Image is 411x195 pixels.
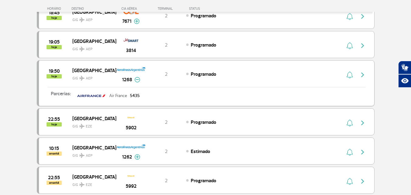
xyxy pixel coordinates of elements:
[347,71,353,78] img: sino-painel-voo.svg
[79,182,85,187] img: destiny_airplane.svg
[72,66,111,74] span: [GEOGRAPHIC_DATA]
[47,16,62,20] span: hoje
[49,69,60,73] span: 2025-09-29 19:50:00
[71,7,116,11] div: DESTINO
[47,122,62,127] span: hoje
[72,120,111,129] span: GIG
[72,173,111,181] span: [GEOGRAPHIC_DATA]
[86,47,92,52] span: AEP
[72,150,111,158] span: GIG
[186,7,235,11] div: STATUS
[49,146,59,151] span: 2025-09-30 10:15:00
[86,182,92,188] span: EZE
[347,13,353,20] img: sino-painel-voo.svg
[48,176,60,180] span: 2025-09-30 22:55:00
[191,13,216,19] span: Programado
[165,71,168,77] span: 2
[359,148,366,156] img: seta-direita-painel-voo.svg
[122,18,131,25] span: 7671
[146,7,186,11] div: TERMINAL
[134,77,140,82] img: menos-info-painel-voo.svg
[134,19,140,24] img: mais-info-painel-voo.svg
[72,43,111,52] span: GIG
[86,124,92,129] span: EZE
[347,42,353,49] img: sino-painel-voo.svg
[165,42,168,48] span: 2
[191,71,216,77] span: Programado
[398,61,411,74] button: Abrir tradutor de língua de sinais.
[79,124,85,129] img: destiny_airplane.svg
[39,7,72,11] div: HORÁRIO
[359,178,366,185] img: seta-direita-painel-voo.svg
[347,119,353,127] img: sino-painel-voo.svg
[130,94,140,98] p: 5435
[86,76,92,81] span: AEP
[47,45,62,49] span: hoje
[398,74,411,88] button: Abrir recursos assistivos.
[191,119,216,125] span: Programado
[47,181,62,185] span: amanhã
[191,42,216,48] span: Programado
[109,94,127,98] p: Air France
[86,153,92,158] span: AEP
[191,148,210,155] span: Estimado
[126,124,137,131] span: 5902
[165,119,168,125] span: 2
[79,47,85,51] img: destiny_airplane.svg
[72,179,111,188] span: GIG
[359,71,366,78] img: seta-direita-painel-voo.svg
[47,151,62,156] span: amanhã
[165,13,168,19] span: 2
[165,148,168,155] span: 2
[49,11,60,15] span: 2025-09-29 18:45:00
[49,40,60,44] span: 2025-09-29 19:05:00
[72,72,111,81] span: GIG
[76,91,106,101] img: property-1airfrance.jpg
[39,90,75,97] p: Parcerias:
[72,114,111,122] span: [GEOGRAPHIC_DATA]
[359,42,366,49] img: seta-direita-painel-voo.svg
[79,153,85,158] img: destiny_airplane.svg
[347,178,353,185] img: sino-painel-voo.svg
[126,183,137,190] span: 5992
[122,153,132,161] span: 1262
[72,14,111,23] span: GIG
[122,76,132,83] span: 1268
[359,119,366,127] img: seta-direita-painel-voo.svg
[86,17,92,23] span: AEP
[398,61,411,88] div: Plugin de acessibilidade da Hand Talk.
[48,117,60,121] span: 2025-09-29 22:55:00
[72,144,111,151] span: [GEOGRAPHIC_DATA]
[347,148,353,156] img: sino-painel-voo.svg
[72,37,111,45] span: [GEOGRAPHIC_DATA]
[134,154,140,160] img: mais-info-painel-voo.svg
[126,47,136,54] span: 3814
[191,178,216,184] span: Programado
[79,17,85,22] img: destiny_airplane.svg
[79,76,85,81] img: destiny_airplane.svg
[116,7,146,11] div: CIA AÉREA
[359,13,366,20] img: seta-direita-painel-voo.svg
[165,178,168,184] span: 2
[47,74,62,78] span: hoje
